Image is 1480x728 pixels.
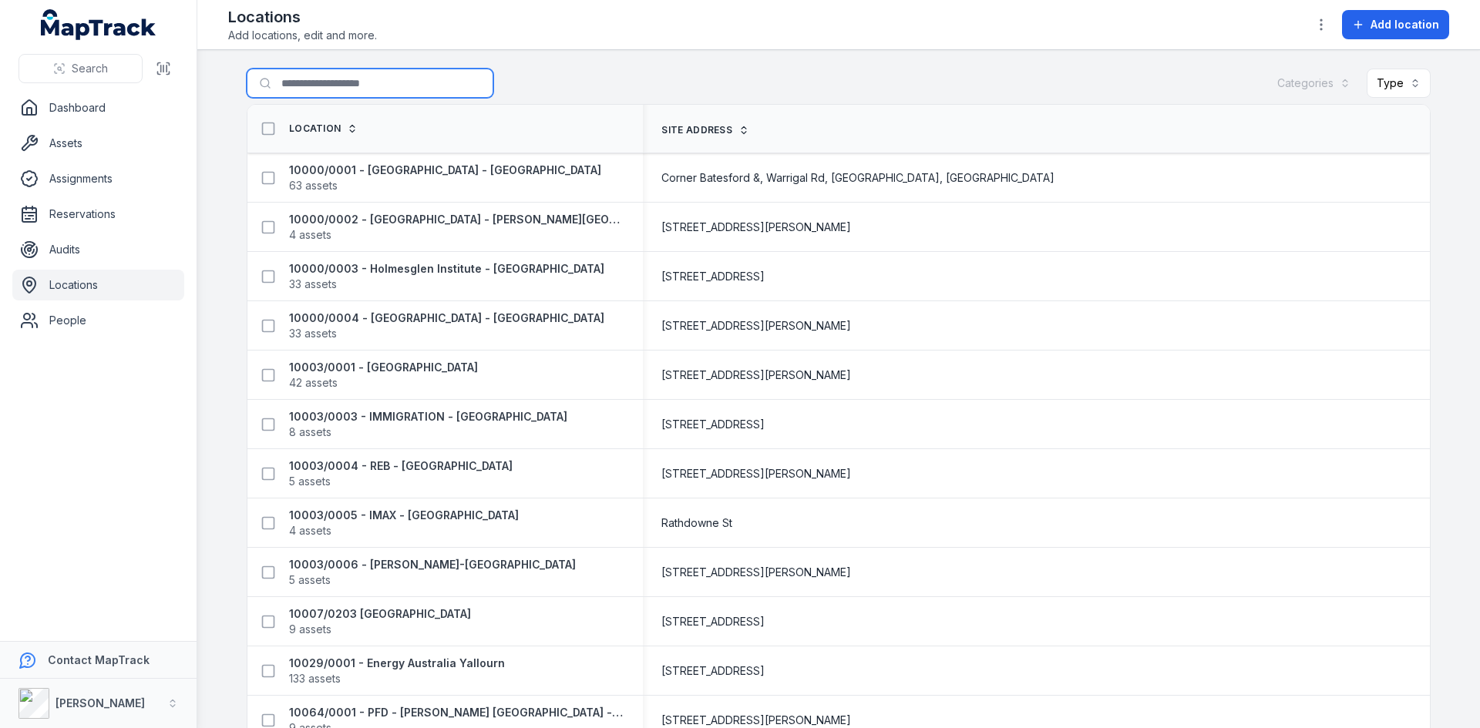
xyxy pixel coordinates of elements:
span: Search [72,61,108,76]
span: Site address [661,124,732,136]
span: 8 assets [289,424,331,440]
strong: 10003/0004 - REB - [GEOGRAPHIC_DATA] [289,458,513,474]
strong: [PERSON_NAME] [55,696,145,710]
strong: 10064/0001 - PFD - [PERSON_NAME] [GEOGRAPHIC_DATA] - [STREET_ADDRESS][PERSON_NAME] [289,705,624,720]
a: Site address [661,124,749,136]
span: [STREET_ADDRESS][PERSON_NAME] [661,713,851,728]
a: People [12,305,184,336]
a: Location [289,122,358,135]
strong: 10000/0002 - [GEOGRAPHIC_DATA] - [PERSON_NAME][GEOGRAPHIC_DATA] [289,212,624,227]
span: Add locations, edit and more. [228,28,377,43]
span: [STREET_ADDRESS][PERSON_NAME] [661,318,851,334]
button: Search [18,54,143,83]
a: 10000/0003 - Holmesglen Institute - [GEOGRAPHIC_DATA]33 assets [289,261,604,292]
span: Corner Batesford &, Warrigal Rd, [GEOGRAPHIC_DATA], [GEOGRAPHIC_DATA] [661,170,1054,186]
span: 33 assets [289,277,337,292]
a: Audits [12,234,184,265]
a: 10003/0004 - REB - [GEOGRAPHIC_DATA]5 assets [289,458,513,489]
span: 5 assets [289,474,331,489]
strong: 10003/0003 - IMMIGRATION - [GEOGRAPHIC_DATA] [289,409,567,424]
span: 33 assets [289,326,337,341]
a: 10003/0003 - IMMIGRATION - [GEOGRAPHIC_DATA]8 assets [289,409,567,440]
span: [STREET_ADDRESS] [661,417,765,432]
span: [STREET_ADDRESS] [661,614,765,629]
a: 10000/0001 - [GEOGRAPHIC_DATA] - [GEOGRAPHIC_DATA]63 assets [289,163,601,193]
a: 10003/0006 - [PERSON_NAME]-[GEOGRAPHIC_DATA]5 assets [289,557,576,588]
a: MapTrack [41,9,156,40]
h2: Locations [228,6,377,28]
span: 133 assets [289,671,341,686]
button: Add location [1342,10,1449,39]
strong: 10003/0006 - [PERSON_NAME]-[GEOGRAPHIC_DATA] [289,557,576,572]
span: 4 assets [289,227,331,243]
a: 10000/0002 - [GEOGRAPHIC_DATA] - [PERSON_NAME][GEOGRAPHIC_DATA]4 assets [289,212,624,243]
a: Dashboard [12,92,184,123]
a: Locations [12,270,184,300]
a: 10003/0005 - IMAX - [GEOGRAPHIC_DATA]4 assets [289,508,519,538]
strong: Contact MapTrack [48,653,150,666]
span: 42 assets [289,375,338,391]
span: 4 assets [289,523,331,538]
span: [STREET_ADDRESS][PERSON_NAME] [661,466,851,481]
span: Rathdowne St [661,515,732,531]
span: [STREET_ADDRESS][PERSON_NAME] [661,565,851,580]
span: 9 assets [289,622,331,637]
a: Reservations [12,199,184,230]
span: [STREET_ADDRESS][PERSON_NAME] [661,367,851,383]
a: Assets [12,128,184,159]
strong: 10003/0005 - IMAX - [GEOGRAPHIC_DATA] [289,508,519,523]
span: [STREET_ADDRESS] [661,269,765,284]
button: Type [1367,69,1431,98]
a: 10003/0001 - [GEOGRAPHIC_DATA]42 assets [289,360,478,391]
strong: 10000/0003 - Holmesglen Institute - [GEOGRAPHIC_DATA] [289,261,604,277]
strong: 10000/0001 - [GEOGRAPHIC_DATA] - [GEOGRAPHIC_DATA] [289,163,601,178]
span: Location [289,122,341,135]
span: [STREET_ADDRESS][PERSON_NAME] [661,220,851,235]
span: 63 assets [289,178,338,193]
a: 10007/0203 [GEOGRAPHIC_DATA]9 assets [289,606,471,637]
strong: 10007/0203 [GEOGRAPHIC_DATA] [289,606,471,622]
a: 10000/0004 - [GEOGRAPHIC_DATA] - [GEOGRAPHIC_DATA]33 assets [289,310,604,341]
a: Assignments [12,163,184,194]
a: 10029/0001 - Energy Australia Yallourn133 assets [289,656,505,686]
span: Add location [1371,17,1439,32]
strong: 10000/0004 - [GEOGRAPHIC_DATA] - [GEOGRAPHIC_DATA] [289,310,604,326]
span: [STREET_ADDRESS] [661,663,765,679]
strong: 10003/0001 - [GEOGRAPHIC_DATA] [289,360,478,375]
strong: 10029/0001 - Energy Australia Yallourn [289,656,505,671]
span: 5 assets [289,572,331,588]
